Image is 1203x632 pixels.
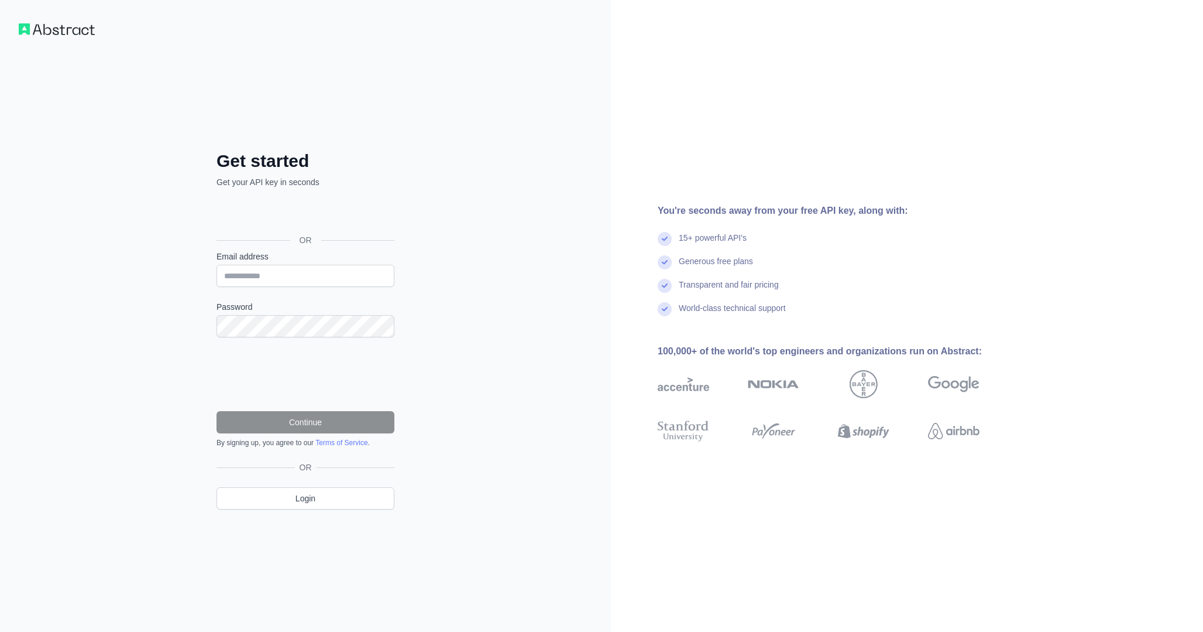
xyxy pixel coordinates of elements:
img: stanford university [658,418,709,444]
img: check mark [658,232,672,246]
button: Continue [216,411,394,433]
img: bayer [850,370,878,398]
span: OR [290,234,321,246]
a: Login [216,487,394,510]
img: check mark [658,302,672,316]
img: accenture [658,370,709,398]
img: shopify [838,418,889,444]
div: World-class technical support [679,302,786,326]
img: airbnb [928,418,979,444]
img: Workflow [19,23,95,35]
div: 15+ powerful API's [679,232,747,255]
iframe: reCAPTCHA [216,351,394,397]
img: check mark [658,255,672,269]
h2: Get started [216,151,394,172]
div: By signing up, you agree to our . [216,438,394,447]
img: payoneer [748,418,799,444]
img: check mark [658,279,672,293]
p: Get your API key in seconds [216,176,394,188]
img: nokia [748,370,799,398]
div: 100,000+ of the world's top engineers and organizations run on Abstract: [658,344,1017,358]
label: Email address [216,251,394,262]
span: OR [295,462,317,473]
div: Generous free plans [679,255,753,279]
a: Terms of Service [315,439,367,447]
label: Password [216,301,394,313]
div: Transparent and fair pricing [679,279,779,302]
div: You're seconds away from your free API key, along with: [658,204,1017,218]
iframe: Sign in with Google Button [211,201,398,227]
img: google [928,370,979,398]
